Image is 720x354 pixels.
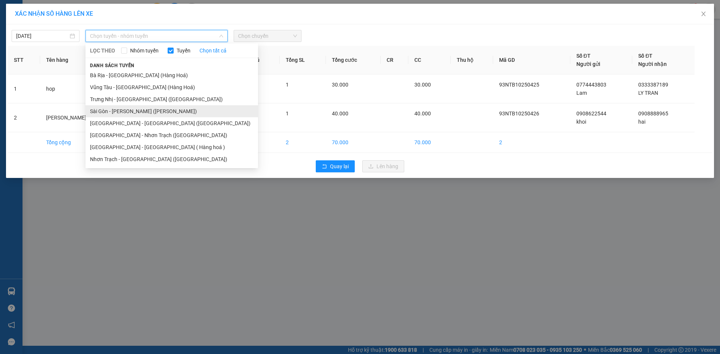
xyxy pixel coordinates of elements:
td: hop [40,75,117,103]
li: [GEOGRAPHIC_DATA] - [GEOGRAPHIC_DATA] ([GEOGRAPHIC_DATA]) [85,117,258,129]
button: rollbackQuay lại [316,160,355,172]
span: 40.000 [332,111,348,117]
button: Close [693,4,714,25]
span: Quay lại [330,162,349,170]
td: 2 [280,132,326,153]
td: [PERSON_NAME] [40,103,117,132]
span: 1 [286,111,289,117]
td: 2 [493,132,570,153]
th: CC [408,46,450,75]
li: Sài Gòn - [PERSON_NAME] ([PERSON_NAME]) [85,105,258,117]
span: down [219,34,223,38]
span: rollback [322,164,327,170]
b: QL51, PPhước Trung, TPBà Rịa [52,41,92,55]
th: Tổng SL [280,46,326,75]
th: STT [8,46,40,75]
input: 11/10/2025 [16,32,68,40]
li: VP 93 NTB Q1 [4,32,52,40]
span: hai [638,119,645,125]
span: close [700,11,706,17]
th: Mã GD [493,46,570,75]
span: Người nhận [638,61,667,67]
li: Trưng Nhị - [GEOGRAPHIC_DATA] ([GEOGRAPHIC_DATA]) [85,93,258,105]
span: 40.000 [414,111,431,117]
span: 0774443803 [576,82,606,88]
b: 93 Nguyễn Thái Bình, [GEOGRAPHIC_DATA] [4,41,50,72]
span: 30.000 [332,82,348,88]
th: Tổng cước [326,46,381,75]
span: Danh sách tuyến [85,62,139,69]
span: khoi [576,119,586,125]
li: Hoa Mai [4,4,109,18]
span: Lam [576,90,587,96]
a: Chọn tất cả [199,46,226,55]
li: Bà Rịa - [GEOGRAPHIC_DATA] (Hàng Hoá) [85,69,258,81]
li: Nhơn Trạch - [GEOGRAPHIC_DATA] ([GEOGRAPHIC_DATA]) [85,153,258,165]
span: 0908888965 [638,111,668,117]
td: 1 [8,75,40,103]
th: Thu hộ [451,46,493,75]
span: 93NTB10250425 [499,82,539,88]
span: Chọn chuyến [238,30,297,42]
td: 70.000 [326,132,381,153]
span: Số ĐT [576,53,591,59]
span: LỌC THEO [90,46,115,55]
span: Số ĐT [638,53,652,59]
span: 0908622544 [576,111,606,117]
li: [GEOGRAPHIC_DATA] - Nhơn Trạch ([GEOGRAPHIC_DATA]) [85,129,258,141]
span: 93NTB10250426 [499,111,539,117]
td: 70.000 [408,132,450,153]
span: 0333387189 [638,82,668,88]
span: environment [52,42,57,47]
li: [GEOGRAPHIC_DATA] - [GEOGRAPHIC_DATA] ( Hàng hoá ) [85,141,258,153]
img: logo.jpg [4,4,30,30]
td: Tổng cộng [40,132,117,153]
th: Tên hàng [40,46,117,75]
span: 30.000 [414,82,431,88]
span: 1 [286,82,289,88]
td: 2 [8,103,40,132]
span: LY TRAN [638,90,658,96]
li: VP Hàng Bà Rịa [52,32,100,40]
span: Tuyến [174,46,193,55]
button: uploadLên hàng [362,160,404,172]
li: Vũng Tàu - [GEOGRAPHIC_DATA] (Hàng Hoá) [85,81,258,93]
span: environment [4,42,9,47]
span: XÁC NHẬN SỐ HÀNG LÊN XE [15,10,93,17]
th: CR [381,46,408,75]
span: Chọn tuyến - nhóm tuyến [90,30,223,42]
span: Nhóm tuyến [127,46,162,55]
span: Người gửi [576,61,600,67]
